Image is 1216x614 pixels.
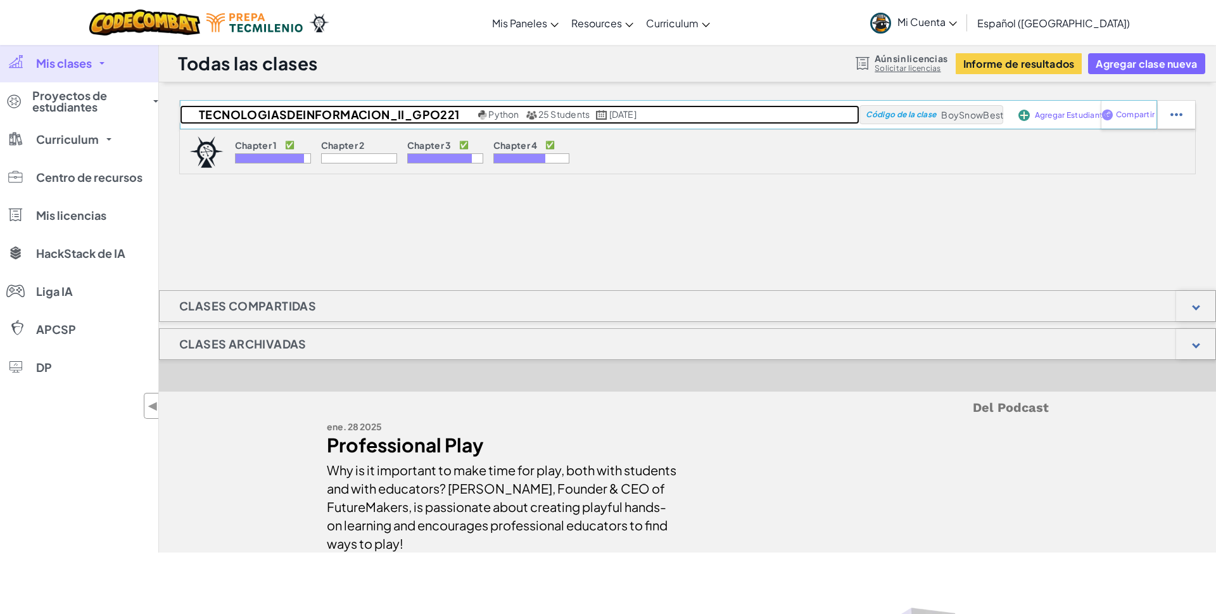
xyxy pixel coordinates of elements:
[180,105,475,124] h2: TecnologiasDeInformacion_II_gpo221
[866,111,936,118] span: Código de la clase
[459,140,469,150] p: ✅
[1018,110,1030,121] img: IconAddStudents.svg
[486,6,565,40] a: Mis Paneles
[285,140,294,150] p: ✅
[941,109,1003,120] span: BoySnowBest
[36,172,142,183] span: Centro de recursos
[596,110,607,120] img: calendar.svg
[1088,53,1205,74] button: Agregar clase nueva
[32,90,146,113] span: Proyectos de estudiantes
[160,328,326,360] h1: Clases Archivadas
[875,53,947,63] span: Aún sin licencias
[571,16,622,30] span: Resources
[897,15,957,29] span: Mi Cuenta
[235,140,277,150] p: Chapter 1
[407,140,452,150] p: Chapter 3
[36,210,106,221] span: Mis licencias
[36,134,99,145] span: Curriculum
[327,436,678,454] div: Professional Play
[206,13,303,32] img: Tecmilenio logo
[321,140,365,150] p: Chapter 2
[526,110,537,120] img: MultipleUsers.png
[977,16,1130,30] span: Español ([GEOGRAPHIC_DATA])
[640,6,716,40] a: Curriculum
[478,110,488,120] img: python.png
[864,3,963,42] a: Mi Cuenta
[1101,109,1113,120] img: IconShare_Purple.svg
[178,51,318,75] h1: Todas las clases
[538,108,590,120] span: 25 Students
[327,398,1049,418] h5: Del Podcast
[488,108,519,120] span: Python
[875,63,947,74] a: Solicitar licencias
[327,418,678,436] div: ene. 28 2025
[180,105,859,124] a: TecnologiasDeInformacion_II_gpo221 Python 25 Students [DATE]
[148,397,158,415] span: ◀
[609,108,636,120] span: [DATE]
[492,16,547,30] span: Mis Paneles
[956,53,1082,74] button: Informe de resultados
[646,16,699,30] span: Curriculum
[36,248,125,259] span: HackStack de IA
[36,58,92,69] span: Mis clases
[870,13,891,34] img: avatar
[545,140,555,150] p: ✅
[493,140,538,150] p: Chapter 4
[565,6,640,40] a: Resources
[327,454,678,553] div: Why is it important to make time for play, both with students and with educators? [PERSON_NAME], ...
[36,286,73,297] span: Liga IA
[1035,112,1111,119] span: Agregar Estudiantes
[189,136,224,168] img: logo
[1170,109,1182,120] img: IconStudentEllipsis.svg
[89,10,200,35] img: CodeCombat logo
[971,6,1136,40] a: Español ([GEOGRAPHIC_DATA])
[160,290,336,322] h1: Clases compartidas
[1116,111,1155,118] span: Compartir
[309,13,329,32] img: Ozaria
